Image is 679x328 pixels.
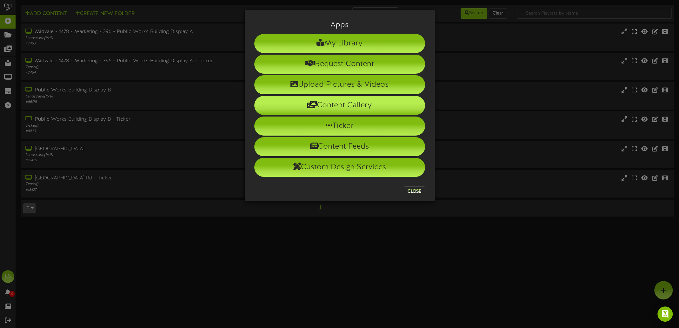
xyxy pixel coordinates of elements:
[254,137,425,156] li: Content Feeds
[254,117,425,136] li: Ticker
[254,55,425,74] li: Request Content
[254,34,425,53] li: My Library
[254,158,425,177] li: Custom Design Services
[254,96,425,115] li: Content Gallery
[254,75,425,94] li: Upload Pictures & Videos
[404,186,425,197] button: Close
[657,306,673,322] div: Open Intercom Messenger
[254,21,425,29] h3: Apps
